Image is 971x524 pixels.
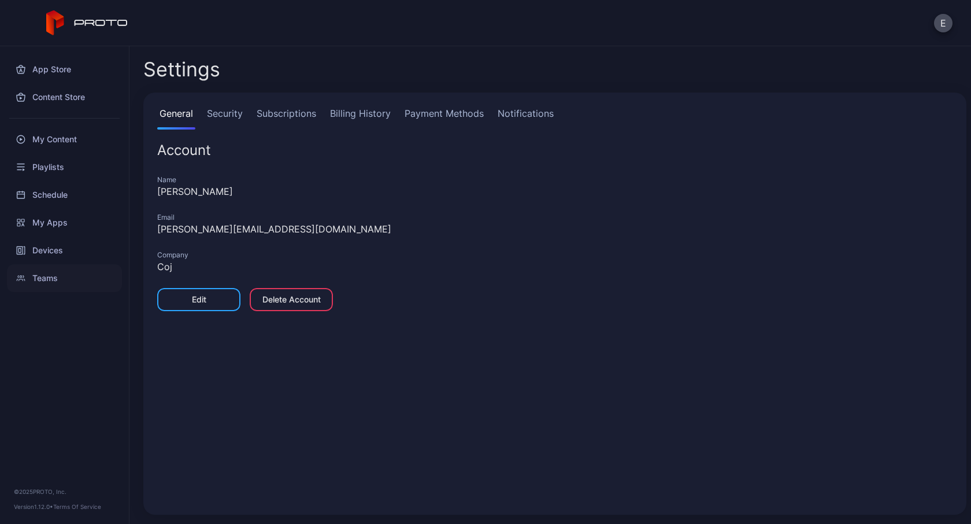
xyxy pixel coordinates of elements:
div: Company [157,250,953,260]
h2: Settings [143,59,220,80]
button: E [934,14,953,32]
button: Edit [157,288,240,311]
a: Notifications [495,106,556,130]
button: Delete Account [250,288,333,311]
a: Security [205,106,245,130]
div: Name [157,175,953,184]
div: [PERSON_NAME] [157,184,953,198]
a: App Store [7,56,122,83]
a: Billing History [328,106,393,130]
a: Terms Of Service [53,503,101,510]
div: Edit [192,295,206,304]
div: Delete Account [262,295,321,304]
a: Content Store [7,83,122,111]
a: Payment Methods [402,106,486,130]
div: Email [157,213,953,222]
a: Schedule [7,181,122,209]
div: Account [157,143,953,157]
div: © 2025 PROTO, Inc. [14,487,115,496]
span: Version 1.12.0 • [14,503,53,510]
a: Teams [7,264,122,292]
a: Devices [7,237,122,264]
a: My Apps [7,209,122,237]
a: Subscriptions [254,106,318,130]
div: [PERSON_NAME][EMAIL_ADDRESS][DOMAIN_NAME] [157,222,953,236]
a: General [157,106,195,130]
a: Playlists [7,153,122,181]
div: Coj [157,260,953,274]
a: My Content [7,126,122,153]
